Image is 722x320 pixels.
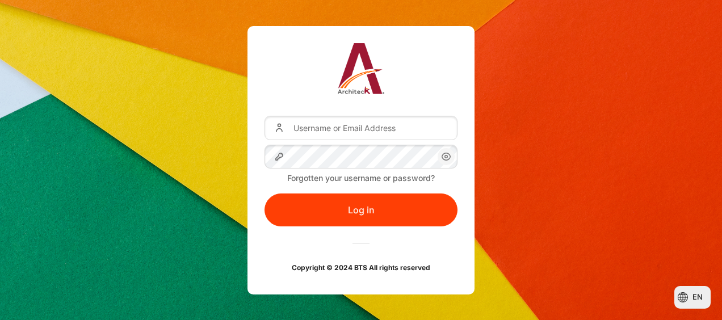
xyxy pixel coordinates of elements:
button: Log in [265,193,457,226]
a: Forgotten your username or password? [287,173,435,183]
a: Architeck [338,43,385,99]
span: en [692,292,703,303]
strong: Copyright © 2024 BTS All rights reserved [292,263,430,272]
button: Languages [674,286,711,309]
input: Username or Email Address [265,116,457,140]
img: Architeck [338,43,385,94]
